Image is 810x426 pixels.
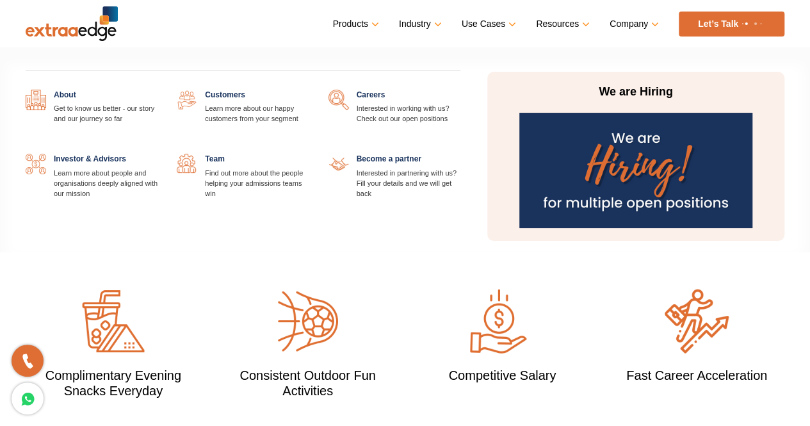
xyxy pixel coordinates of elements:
a: Resources [536,15,587,33]
h3: Consistent Outdoor Fun Activities [220,367,396,398]
h3: Fast Career Acceleration [609,367,784,382]
a: Let’s Talk [679,12,784,37]
a: Company [610,15,656,33]
h3: Complimentary Evening Snacks Everyday [26,367,201,398]
h3: Competitive Salary [415,367,590,382]
a: Products [333,15,377,33]
p: We are Hiring [515,85,756,100]
a: Use Cases [462,15,514,33]
a: Industry [399,15,439,33]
